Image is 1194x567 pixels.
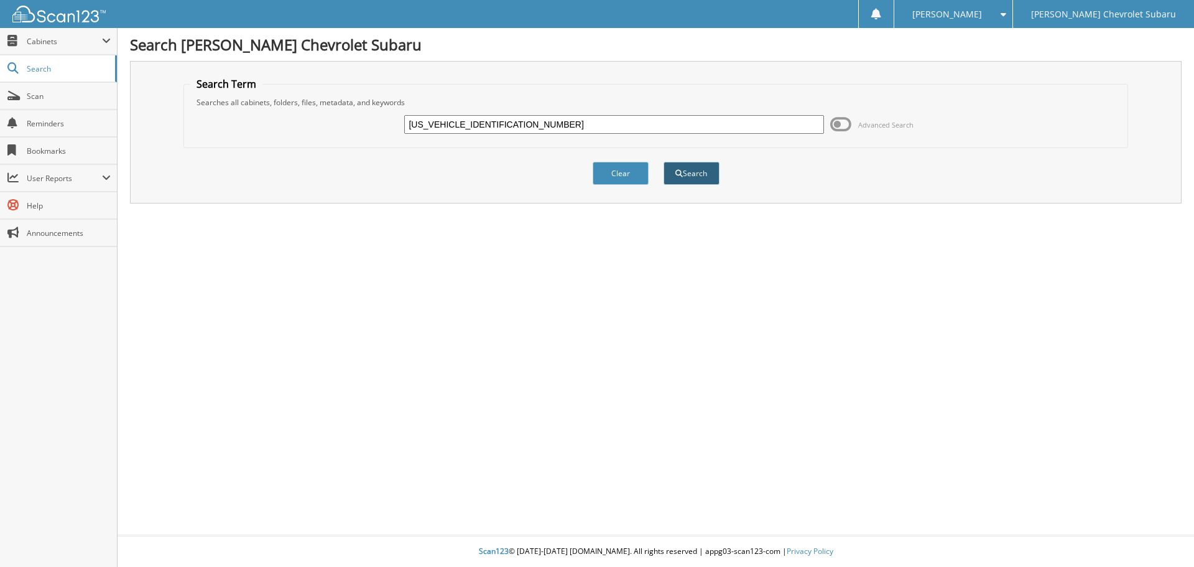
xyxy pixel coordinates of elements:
button: Clear [593,162,649,185]
span: Scan123 [479,546,509,556]
span: Help [27,200,111,211]
span: [PERSON_NAME] Chevrolet Subaru [1031,11,1176,18]
span: Search [27,63,109,74]
span: Announcements [27,228,111,238]
span: Advanced Search [858,120,914,129]
span: Reminders [27,118,111,129]
span: Scan [27,91,111,101]
span: [PERSON_NAME] [912,11,982,18]
span: Cabinets [27,36,102,47]
span: Bookmarks [27,146,111,156]
span: User Reports [27,173,102,184]
div: Searches all cabinets, folders, files, metadata, and keywords [190,97,1122,108]
img: scan123-logo-white.svg [12,6,106,22]
div: © [DATE]-[DATE] [DOMAIN_NAME]. All rights reserved | appg03-scan123-com | [118,537,1194,567]
button: Search [664,162,720,185]
a: Privacy Policy [787,546,833,556]
legend: Search Term [190,77,262,91]
h1: Search [PERSON_NAME] Chevrolet Subaru [130,34,1182,55]
iframe: Chat Widget [1132,507,1194,567]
